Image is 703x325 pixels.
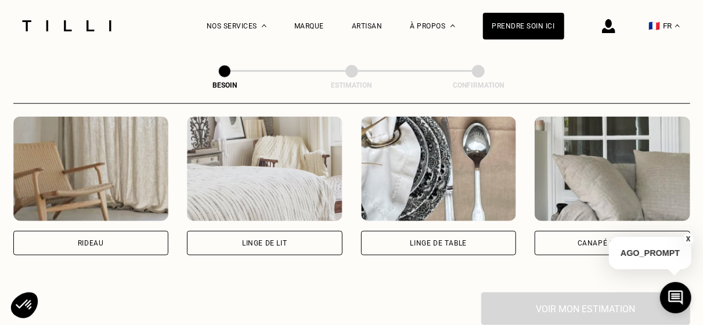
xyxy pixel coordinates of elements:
a: Prendre soin ici [483,13,564,39]
button: X [683,233,694,245]
img: icône connexion [602,19,615,33]
a: Artisan [352,22,383,30]
img: Tilli retouche votre Canapé & chaises [535,117,690,221]
img: Tilli retouche votre Rideau [13,117,169,221]
img: Menu déroulant [262,24,266,27]
img: Menu déroulant à propos [450,24,455,27]
img: menu déroulant [675,24,680,27]
div: Linge de lit [242,240,287,247]
div: Besoin [167,81,283,89]
p: AGO_PROMPT [609,237,691,269]
div: Linge de table [410,240,467,247]
img: Logo du service de couturière Tilli [18,20,116,31]
span: 🇫🇷 [649,20,661,31]
div: Rideau [78,240,104,247]
div: Confirmation [420,81,536,89]
img: Tilli retouche votre Linge de lit [187,117,343,221]
img: Tilli retouche votre Linge de table [361,117,517,221]
div: Estimation [294,81,410,89]
div: Canapé & chaises [578,240,647,247]
a: Marque [294,22,324,30]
